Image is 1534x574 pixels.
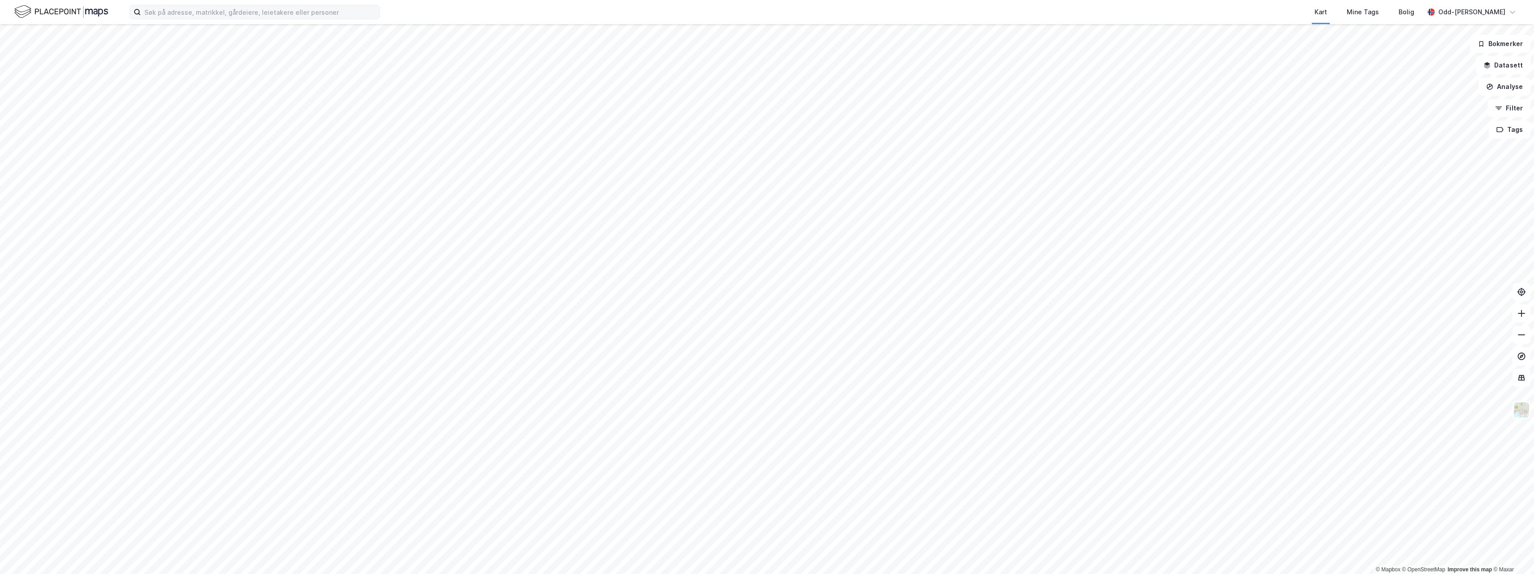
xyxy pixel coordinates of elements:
input: Søk på adresse, matrikkel, gårdeiere, leietakere eller personer [141,5,379,19]
div: Odd-[PERSON_NAME] [1438,7,1505,17]
div: Kontrollprogram for chat [1489,531,1534,574]
iframe: Chat Widget [1489,531,1534,574]
div: Bolig [1399,7,1414,17]
div: Kart [1315,7,1327,17]
img: logo.f888ab2527a4732fd821a326f86c7f29.svg [14,4,108,20]
div: Mine Tags [1347,7,1379,17]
